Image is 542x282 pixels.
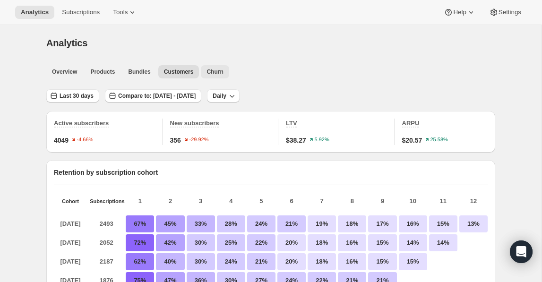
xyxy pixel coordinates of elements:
span: New subscribers [170,120,219,127]
p: 21% [247,253,275,270]
span: Churn [206,68,223,76]
p: 16% [338,253,366,270]
span: Products [90,68,115,76]
span: Compare to: [DATE] - [DATE] [118,92,196,100]
p: [DATE] [54,234,87,251]
p: [DATE] [54,253,87,270]
text: -4.66% [77,137,94,143]
p: 11 [429,197,457,206]
button: Compare to: [DATE] - [DATE] [105,89,201,103]
p: 2052 [90,234,123,251]
p: 2 [156,197,184,206]
button: Tools [107,6,143,19]
text: 5.92% [314,137,329,143]
p: 15% [399,253,427,270]
span: Analytics [21,9,49,16]
p: 15% [368,234,396,251]
p: 2187 [90,253,123,270]
span: Settings [499,9,521,16]
span: Analytics [46,38,87,48]
p: 16% [338,234,366,251]
p: 10 [399,197,427,206]
button: Analytics [15,6,54,19]
p: 6 [277,197,306,206]
span: Bundles [128,68,150,76]
p: 33% [187,215,215,232]
p: 2493 [90,215,123,232]
p: 15% [368,253,396,270]
p: 42% [156,234,184,251]
p: 30% [187,253,215,270]
span: Tools [113,9,128,16]
p: 24% [217,253,245,270]
span: Customers [164,68,194,76]
p: 25% [217,234,245,251]
p: 14% [399,234,427,251]
p: 5 [247,197,275,206]
p: 45% [156,215,184,232]
span: LTV [286,120,297,127]
p: 67% [126,215,154,232]
p: 24% [247,215,275,232]
span: Last 30 days [60,92,94,100]
span: Overview [52,68,77,76]
p: 3 [187,197,215,206]
p: 21% [277,215,306,232]
button: Settings [483,6,527,19]
p: 22% [247,234,275,251]
span: Daily [213,92,226,100]
p: 1 [126,197,154,206]
span: Help [453,9,466,16]
p: 20% [277,253,306,270]
span: 4049 [54,136,69,145]
button: Last 30 days [46,89,99,103]
button: Subscriptions [56,6,105,19]
button: Help [438,6,481,19]
p: Cohort [54,198,87,204]
p: 62% [126,253,154,270]
p: 72% [126,234,154,251]
p: 12 [459,197,488,206]
span: 356 [170,136,181,145]
p: 16% [399,215,427,232]
p: Subscriptions [90,198,123,204]
p: 9 [368,197,396,206]
p: 18% [338,215,366,232]
p: [DATE] [54,215,87,232]
p: 8 [338,197,366,206]
p: 13% [459,215,488,232]
span: $20.57 [402,136,422,145]
p: 18% [308,253,336,270]
p: 15% [429,215,457,232]
span: ARPU [402,120,420,127]
button: Daily [207,89,240,103]
p: 18% [308,234,336,251]
p: 4 [217,197,245,206]
p: 28% [217,215,245,232]
p: 14% [429,234,457,251]
p: 30% [187,234,215,251]
text: -29.92% [189,137,208,143]
p: 40% [156,253,184,270]
p: 20% [277,234,306,251]
p: Retention by subscription cohort [54,168,488,177]
span: Active subscribers [54,120,109,127]
span: Subscriptions [62,9,100,16]
div: Open Intercom Messenger [510,240,533,263]
p: 17% [368,215,396,232]
p: 7 [308,197,336,206]
span: $38.27 [286,136,306,145]
text: 25.58% [430,137,448,143]
p: 19% [308,215,336,232]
